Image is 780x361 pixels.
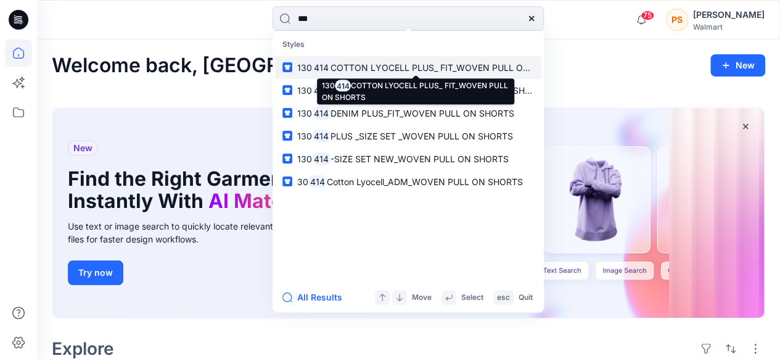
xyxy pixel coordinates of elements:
[282,290,350,305] button: All Results
[330,108,514,118] span: DENIM PLUS_FIT_WOVEN PULL ON SHORTS
[330,131,513,141] span: PLUS _SIZE SET _WOVEN PULL ON SHORTS
[297,154,312,164] span: 130
[693,7,765,22] div: [PERSON_NAME]
[327,176,523,187] span: Cotton Lyocell_ADM_WOVEN PULL ON SHORTS
[497,291,510,304] p: esc
[330,85,548,96] span: COTTON LYOCELL_ADM_WOVEN PULL ON SHORTS
[275,56,541,79] a: 130414COTTON LYOCELL PLUS_ FIT_WOVEN PULL ON SHORTS
[519,291,533,304] p: Quit
[275,102,541,125] a: 130414DENIM PLUS_FIT_WOVEN PULL ON SHORTS
[297,131,312,141] span: 130
[275,147,541,170] a: 130414-SIZE SET NEW_WOVEN PULL ON SHORTS
[312,106,330,120] mark: 414
[297,176,308,187] span: 30
[666,9,688,31] div: PS
[330,62,567,73] span: COTTON LYOCELL PLUS_ FIT_WOVEN PULL ON SHORTS
[68,220,345,246] div: Use text or image search to quickly locate relevant, editable .bw files for faster design workflows.
[710,54,765,77] button: New
[297,85,312,96] span: 130
[330,154,509,164] span: -SIZE SET NEW_WOVEN PULL ON SHORTS
[312,152,330,166] mark: 414
[312,60,330,75] mark: 414
[312,83,330,98] mark: 414
[275,79,541,102] a: 130414COTTON LYOCELL_ADM_WOVEN PULL ON SHORTS
[693,22,765,31] div: Walmart
[52,54,409,77] h2: Welcome back, [GEOGRAPHIC_DATA]
[412,291,432,304] p: Move
[73,141,92,156] span: New
[275,33,541,56] p: Styles
[297,108,312,118] span: 130
[68,260,123,285] button: Try now
[52,339,114,359] h2: Explore
[68,168,327,212] h1: Find the Right Garment Instantly With
[275,125,541,147] a: 130414PLUS _SIZE SET _WOVEN PULL ON SHORTS
[275,170,541,193] a: 30414Cotton Lyocell_ADM_WOVEN PULL ON SHORTS
[297,62,312,73] span: 130
[208,189,295,213] span: AI Match
[461,291,483,304] p: Select
[312,129,330,143] mark: 414
[308,175,327,189] mark: 414
[641,10,654,20] span: 75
